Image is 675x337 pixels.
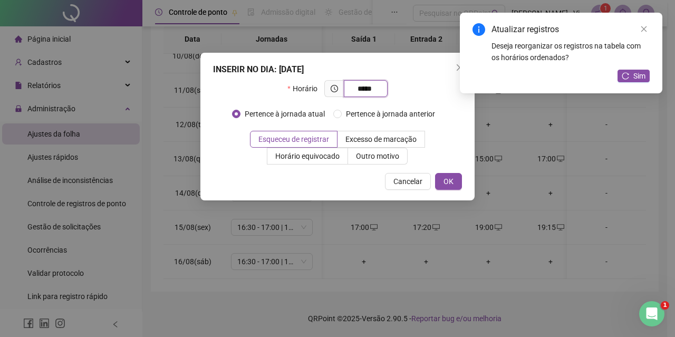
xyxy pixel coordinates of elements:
[213,63,462,76] div: INSERIR NO DIA : [DATE]
[258,135,329,143] span: Esqueceu de registrar
[472,23,485,36] span: info-circle
[385,173,431,190] button: Cancelar
[356,152,399,160] span: Outro motivo
[443,176,454,187] span: OK
[661,301,669,310] span: 1
[640,25,648,33] span: close
[435,173,462,190] button: OK
[456,63,464,72] span: close
[633,70,645,82] span: Sim
[451,59,468,76] button: Close
[240,108,329,120] span: Pertence à jornada atual
[491,23,650,36] div: Atualizar registros
[275,152,340,160] span: Horário equivocado
[342,108,439,120] span: Pertence à jornada anterior
[393,176,422,187] span: Cancelar
[491,40,650,63] div: Deseja reorganizar os registros na tabela com os horários ordenados?
[345,135,417,143] span: Excesso de marcação
[639,301,664,326] iframe: Intercom live chat
[618,70,650,82] button: Sim
[638,23,650,35] a: Close
[287,80,324,97] label: Horário
[331,85,338,92] span: clock-circle
[622,72,629,80] span: reload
